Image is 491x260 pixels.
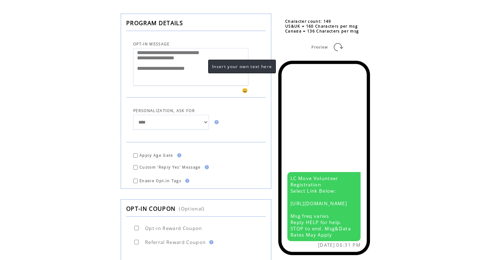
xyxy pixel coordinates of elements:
span: OPT-IN COUPON [126,205,175,213]
span: Preview [311,45,328,50]
span: PROGRAM DETAILS [126,19,183,27]
span: Custom 'Reply Yes' Message [139,165,201,170]
span: (Optional) [179,206,204,212]
span: PERSONALIZATION, ASK FOR [133,108,195,113]
span: Insert your own text here [212,64,272,69]
span: 😀 [242,87,248,94]
span: LC Move Volunteer Registration Select Link Below: [URL][DOMAIN_NAME] Msg freq varies Reply HELP f... [290,175,351,238]
span: OPT-IN MESSAGE [133,42,170,46]
span: Enable Opt-in Tags [139,178,181,183]
span: Referral Reward Coupon [145,239,206,245]
img: help.gif [203,165,209,169]
span: Apply Age Gate [139,153,173,158]
img: help.gif [207,240,213,244]
img: help.gif [183,179,189,183]
img: help.gif [212,120,219,124]
img: help.gif [175,153,181,157]
span: Opt-in Reward Coupon [145,225,202,231]
span: Canada = 136 Characters per msg [285,29,359,34]
span: Character count: 149 [285,19,331,24]
span: US&UK = 160 Characters per msg [285,24,358,29]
